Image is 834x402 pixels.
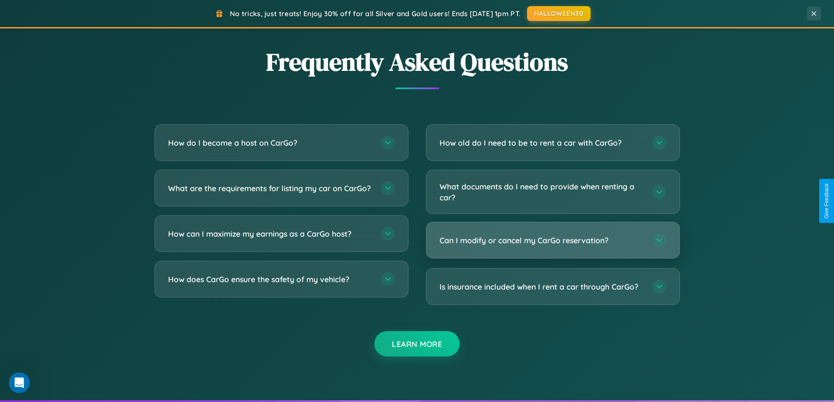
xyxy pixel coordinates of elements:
[440,235,644,246] h3: Can I modify or cancel my CarGo reservation?
[374,331,460,357] button: Learn More
[168,274,372,285] h3: How does CarGo ensure the safety of my vehicle?
[168,228,372,239] h3: How can I maximize my earnings as a CarGo host?
[823,183,830,219] div: Give Feedback
[440,137,644,148] h3: How old do I need to be to rent a car with CarGo?
[440,181,644,203] h3: What documents do I need to provide when renting a car?
[168,137,372,148] h3: How do I become a host on CarGo?
[527,6,591,21] button: HALLOWEEN30
[230,9,521,18] span: No tricks, just treats! Enjoy 30% off for all Silver and Gold users! Ends [DATE] 1pm PT.
[440,281,644,292] h3: Is insurance included when I rent a car through CarGo?
[168,183,372,194] h3: What are the requirements for listing my car on CarGo?
[9,372,30,393] iframe: Intercom live chat
[155,45,680,79] h2: Frequently Asked Questions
